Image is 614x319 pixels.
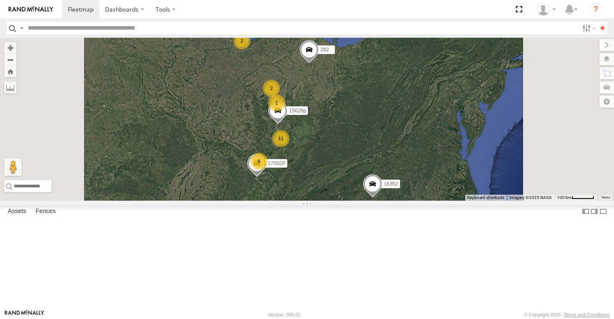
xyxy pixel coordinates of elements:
[3,205,30,217] label: Assets
[384,181,398,187] span: 16352
[4,66,16,77] button: Zoom Home
[590,205,599,218] label: Dock Summary Table to the Right
[509,195,552,200] span: Imagery ©2025 NASA
[557,195,572,200] span: 100 km
[564,312,609,317] a: Terms and Conditions
[250,153,268,170] div: 8
[5,310,44,319] a: Visit our Website
[268,94,285,111] div: 2
[4,159,21,176] button: Drag Pegman onto the map to open Street View
[4,54,16,66] button: Zoom out
[467,195,504,201] button: Keyboard shortcuts
[268,160,286,166] span: 17002P
[579,22,597,34] label: Search Filter Options
[4,81,16,93] label: Measure
[31,205,60,217] label: Fences
[534,3,559,16] div: Paul Withrow
[599,96,614,108] label: Map Settings
[524,312,609,317] div: © Copyright 2025 -
[589,3,603,16] i: ?
[599,205,608,218] label: Hide Summary Table
[272,130,289,147] div: 11
[268,312,301,317] div: Version: 305.01
[554,195,597,201] button: Map Scale: 100 km per 49 pixels
[9,6,53,12] img: rand-logo.svg
[581,205,590,218] label: Dock Summary Table to the Left
[4,42,16,54] button: Zoom in
[601,196,610,199] a: Terms
[289,108,306,114] span: 15628p
[263,80,280,97] div: 2
[18,22,25,34] label: Search Query
[320,47,329,53] span: 282
[233,32,250,49] div: 2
